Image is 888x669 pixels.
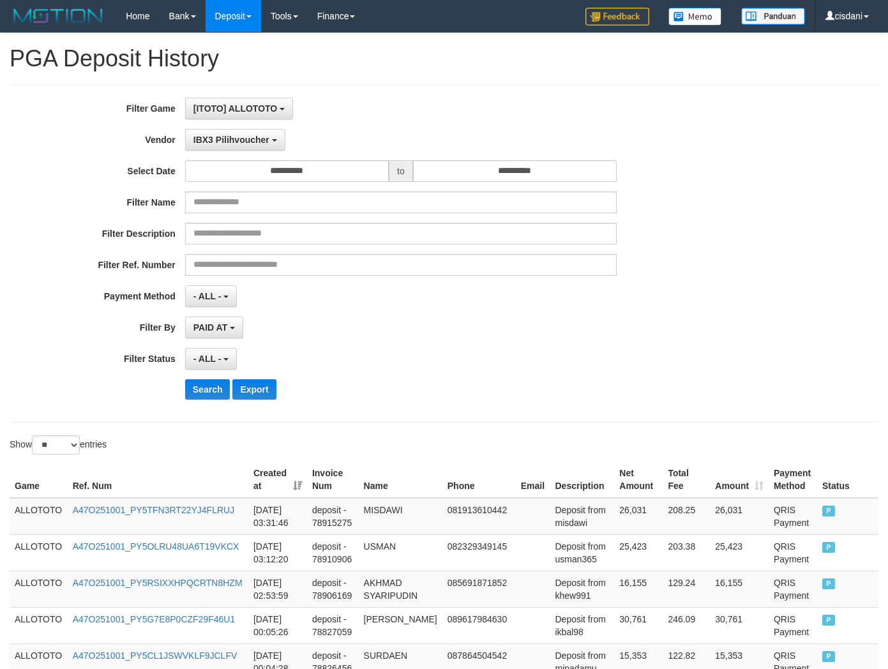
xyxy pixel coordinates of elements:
td: 085691871852 [442,571,516,607]
th: Name [359,462,442,498]
th: Total Fee [663,462,710,498]
td: 208.25 [663,498,710,535]
th: Description [550,462,615,498]
td: [DATE] 03:12:20 [248,534,307,571]
th: Game [10,462,68,498]
span: PAID [822,506,835,516]
td: ALLOTOTO [10,498,68,535]
td: QRIS Payment [769,534,817,571]
td: 26,031 [710,498,769,535]
td: QRIS Payment [769,571,817,607]
a: A47O251001_PY5G7E8P0CZF29F46U1 [73,614,236,624]
th: Email [516,462,550,498]
td: QRIS Payment [769,607,817,643]
td: 25,423 [710,534,769,571]
th: Amount: activate to sort column ascending [710,462,769,498]
td: Deposit from usman365 [550,534,615,571]
span: PAID [822,542,835,553]
td: 246.09 [663,607,710,643]
label: Show entries [10,435,107,455]
span: - ALL - [193,291,222,301]
th: Payment Method [769,462,817,498]
td: [DATE] 00:05:26 [248,607,307,643]
span: PAID [822,578,835,589]
td: deposit - 78906169 [307,571,359,607]
span: PAID [822,651,835,662]
span: [ITOTO] ALLOTOTO [193,103,277,114]
td: deposit - 78910906 [307,534,359,571]
span: PAID AT [193,322,227,333]
td: MISDAWI [359,498,442,535]
td: ALLOTOTO [10,571,68,607]
select: Showentries [32,435,80,455]
button: - ALL - [185,285,237,307]
td: [DATE] 02:53:59 [248,571,307,607]
td: deposit - 78827059 [307,607,359,643]
span: to [389,160,413,182]
td: 089617984630 [442,607,516,643]
td: USMAN [359,534,442,571]
td: QRIS Payment [769,498,817,535]
td: Deposit from ikbal98 [550,607,615,643]
td: 16,155 [710,571,769,607]
th: Ref. Num [68,462,248,498]
td: 203.38 [663,534,710,571]
img: Feedback.jpg [585,8,649,26]
td: Deposit from khew991 [550,571,615,607]
th: Invoice Num [307,462,359,498]
button: Search [185,379,230,400]
img: panduan.png [741,8,805,25]
h1: PGA Deposit History [10,46,878,71]
th: Created at: activate to sort column ascending [248,462,307,498]
button: Export [232,379,276,400]
td: 081913610442 [442,498,516,535]
button: [ITOTO] ALLOTOTO [185,98,293,119]
th: Status [817,462,878,498]
td: Deposit from misdawi [550,498,615,535]
button: IBX3 Pilihvoucher [185,129,285,151]
td: ALLOTOTO [10,534,68,571]
td: 26,031 [614,498,663,535]
td: 30,761 [614,607,663,643]
span: PAID [822,615,835,626]
td: deposit - 78915275 [307,498,359,535]
td: 25,423 [614,534,663,571]
td: [PERSON_NAME] [359,607,442,643]
a: A47O251001_PY5OLRU48UA6T19VKCX [73,541,239,552]
button: PAID AT [185,317,243,338]
img: Button%20Memo.svg [668,8,722,26]
button: - ALL - [185,348,237,370]
td: 30,761 [710,607,769,643]
td: AKHMAD SYARIPUDIN [359,571,442,607]
a: A47O251001_PY5RSIXXHPQCRTN8HZM [73,578,243,588]
span: - ALL - [193,354,222,364]
a: A47O251001_PY5CL1JSWVKLF9JCLFV [73,650,237,661]
th: Phone [442,462,516,498]
img: MOTION_logo.png [10,6,107,26]
td: 16,155 [614,571,663,607]
td: 082329349145 [442,534,516,571]
a: A47O251001_PY5TFN3RT22YJ4FLRUJ [73,505,234,515]
span: IBX3 Pilihvoucher [193,135,269,145]
td: [DATE] 03:31:46 [248,498,307,535]
td: ALLOTOTO [10,607,68,643]
th: Net Amount [614,462,663,498]
td: 129.24 [663,571,710,607]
